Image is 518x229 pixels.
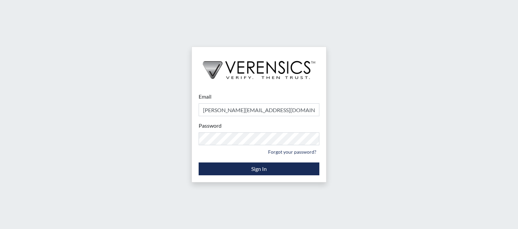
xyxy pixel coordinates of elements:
a: Forgot your password? [265,147,319,157]
label: Password [199,122,222,130]
label: Email [199,93,211,101]
img: logo-wide-black.2aad4157.png [192,47,326,86]
button: Sign In [199,162,319,175]
input: Email [199,103,319,116]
